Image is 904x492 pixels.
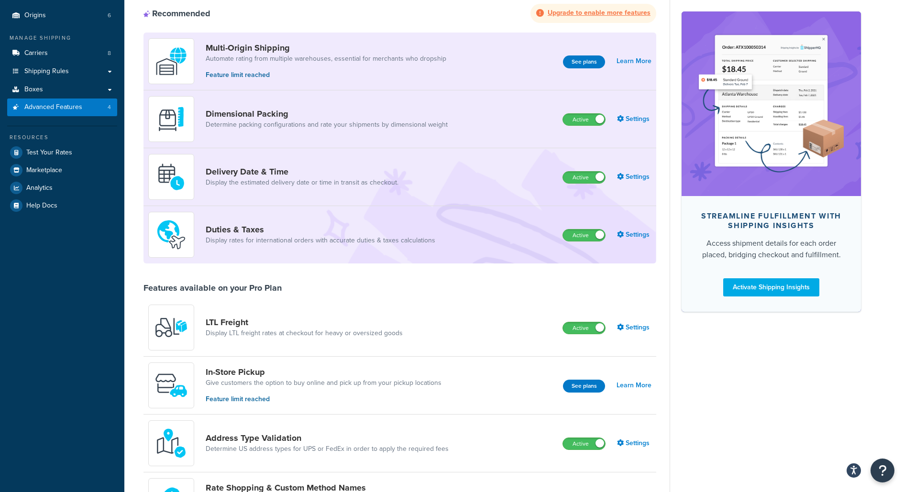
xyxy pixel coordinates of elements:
a: Advanced Features4 [7,98,117,116]
li: Advanced Features [7,98,117,116]
span: 6 [108,11,111,20]
a: Help Docs [7,197,117,214]
button: Open Resource Center [871,459,894,482]
li: Origins [7,7,117,24]
a: Settings [617,437,651,450]
a: Display LTL freight rates at checkout for heavy or oversized goods [206,328,403,338]
div: Resources [7,133,117,142]
span: Shipping Rules [24,67,69,76]
span: Help Docs [26,202,57,210]
span: 8 [108,49,111,57]
span: Origins [24,11,46,20]
span: 4 [108,103,111,111]
label: Active [563,230,605,241]
a: Determine packing configurations and rate your shipments by dimensional weight [206,120,448,130]
button: See plans [563,55,605,68]
a: Origins6 [7,7,117,24]
strong: Upgrade to enable more features [548,8,650,18]
a: Give customers the option to buy online and pick up from your pickup locations [206,378,441,388]
a: Automate rating from multiple warehouses, essential for merchants who dropship [206,54,446,64]
span: Boxes [24,86,43,94]
a: Duties & Taxes [206,224,435,235]
a: Settings [617,321,651,334]
div: Streamline Fulfillment with Shipping Insights [697,211,846,230]
a: Settings [617,228,651,241]
a: Boxes [7,81,117,98]
a: Marketplace [7,162,117,179]
img: y79ZsPf0fXUFUhFXDzUgf+ktZg5F2+ohG75+v3d2s1D9TjoU8PiyCIluIjV41seZevKCRuEjTPPOKHJsQcmKCXGdfprl3L4q7... [154,311,188,344]
li: Carriers [7,44,117,62]
div: Features available on your Pro Plan [143,283,282,293]
a: Activate Shipping Insights [723,278,819,296]
a: Learn More [617,55,651,68]
div: Access shipment details for each order placed, bridging checkout and fulfillment. [697,238,846,261]
span: Marketplace [26,166,62,175]
a: Settings [617,170,651,184]
img: feature-image-si-e24932ea9b9fcd0ff835db86be1ff8d589347e8876e1638d903ea230a36726be.png [696,26,847,182]
p: Feature limit reached [206,394,441,405]
a: Analytics [7,179,117,197]
span: Advanced Features [24,103,82,111]
a: Multi-Origin Shipping [206,43,446,53]
img: icon-duo-feat-landed-cost-7136b061.png [154,218,188,251]
a: Display rates for international orders with accurate duties & taxes calculations [206,236,435,245]
label: Active [563,438,605,449]
img: DTVBYsAAAAAASUVORK5CYII= [154,102,188,136]
a: Test Your Rates [7,144,117,161]
a: Shipping Rules [7,63,117,80]
a: Address Type Validation [206,433,449,443]
label: Active [563,172,605,183]
a: Carriers8 [7,44,117,62]
a: In-Store Pickup [206,367,441,377]
img: wfgcfpwTIucLEAAAAASUVORK5CYII= [154,369,188,402]
p: Feature limit reached [206,70,446,80]
img: kIG8fy0lQAAAABJRU5ErkJggg== [154,426,188,460]
span: Test Your Rates [26,149,72,157]
a: Delivery Date & Time [206,166,398,177]
div: Manage Shipping [7,34,117,42]
a: Learn More [617,379,651,392]
span: Analytics [26,184,53,192]
div: Recommended [143,8,210,19]
a: Display the estimated delivery date or time in transit as checkout. [206,178,398,187]
label: Active [563,322,605,334]
img: gfkeb5ejjkALwAAAABJRU5ErkJggg== [154,160,188,194]
img: WatD5o0RtDAAAAAElFTkSuQmCC [154,44,188,78]
span: Carriers [24,49,48,57]
a: Settings [617,112,651,126]
a: LTL Freight [206,317,403,328]
a: Dimensional Packing [206,109,448,119]
label: Active [563,114,605,125]
a: Determine US address types for UPS or FedEx in order to apply the required fees [206,444,449,454]
button: See plans [563,380,605,393]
